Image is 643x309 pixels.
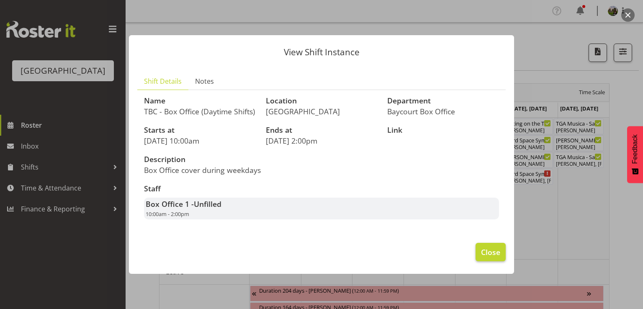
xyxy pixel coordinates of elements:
button: Close [476,243,506,261]
span: Close [481,247,500,257]
strong: Box Office 1 - [146,199,221,209]
h3: Name [144,97,256,105]
button: Feedback - Show survey [627,126,643,183]
p: View Shift Instance [137,48,506,57]
h3: Staff [144,185,499,193]
p: TBC - Box Office (Daytime Shifts) [144,107,256,116]
p: Baycourt Box Office [387,107,499,116]
span: Shift Details [144,76,182,86]
p: Box Office cover during weekdays [144,165,316,175]
p: [GEOGRAPHIC_DATA] [266,107,378,116]
h3: Location [266,97,378,105]
p: [DATE] 2:00pm [266,136,378,145]
span: Feedback [631,134,639,164]
span: 10:00am - 2:00pm [146,210,189,218]
h3: Starts at [144,126,256,134]
p: [DATE] 10:00am [144,136,256,145]
span: Notes [195,76,214,86]
h3: Ends at [266,126,378,134]
h3: Department [387,97,499,105]
h3: Link [387,126,499,134]
h3: Description [144,155,316,164]
span: Unfilled [194,199,221,209]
